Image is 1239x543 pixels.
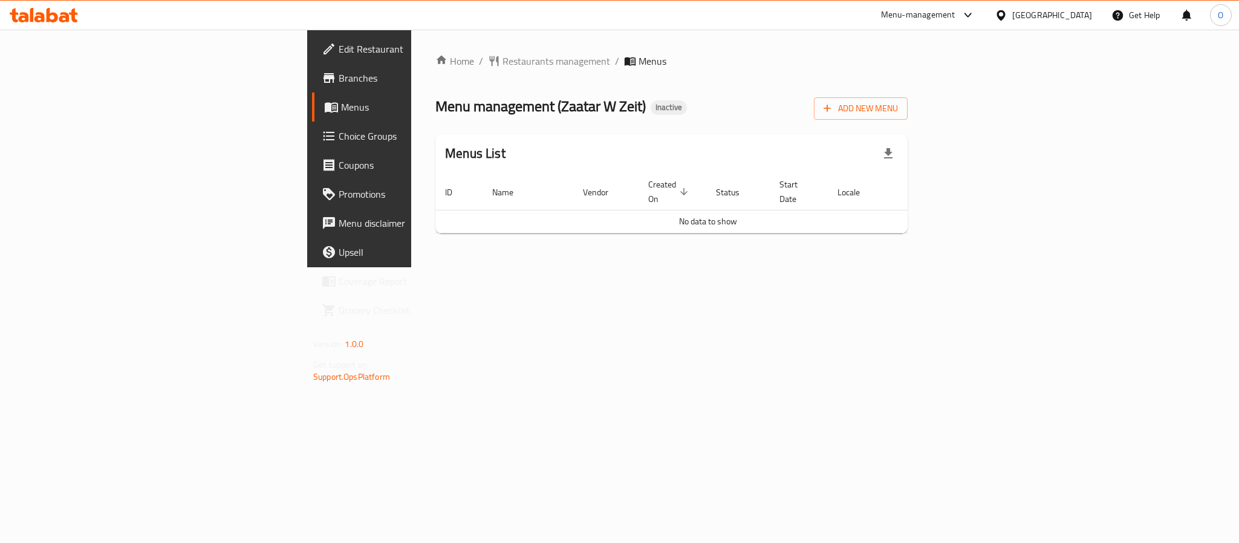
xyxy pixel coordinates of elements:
[339,129,504,143] span: Choice Groups
[312,93,514,122] a: Menus
[890,174,981,210] th: Actions
[312,209,514,238] a: Menu disclaimer
[814,97,908,120] button: Add New Menu
[837,185,876,200] span: Locale
[651,102,687,112] span: Inactive
[312,296,514,325] a: Grocery Checklist
[615,54,619,68] li: /
[339,216,504,230] span: Menu disclaimer
[435,54,908,68] nav: breadcrumb
[1012,8,1092,22] div: [GEOGRAPHIC_DATA]
[502,54,610,68] span: Restaurants management
[313,369,390,385] a: Support.OpsPlatform
[312,63,514,93] a: Branches
[339,187,504,201] span: Promotions
[881,8,955,22] div: Menu-management
[345,336,363,352] span: 1.0.0
[445,145,506,163] h2: Menus List
[779,177,813,206] span: Start Date
[313,357,369,372] span: Get support on:
[1218,8,1223,22] span: O
[339,71,504,85] span: Branches
[488,54,610,68] a: Restaurants management
[583,185,624,200] span: Vendor
[339,303,504,317] span: Grocery Checklist
[639,54,666,68] span: Menus
[339,245,504,259] span: Upsell
[312,267,514,296] a: Coverage Report
[874,139,903,168] div: Export file
[648,177,692,206] span: Created On
[679,213,737,229] span: No data to show
[716,185,755,200] span: Status
[445,185,468,200] span: ID
[312,34,514,63] a: Edit Restaurant
[341,100,504,114] span: Menus
[435,174,981,233] table: enhanced table
[312,238,514,267] a: Upsell
[824,101,898,116] span: Add New Menu
[312,180,514,209] a: Promotions
[492,185,529,200] span: Name
[313,336,343,352] span: Version:
[339,158,504,172] span: Coupons
[312,122,514,151] a: Choice Groups
[339,42,504,56] span: Edit Restaurant
[435,93,646,120] span: Menu management ( Zaatar W Zeit )
[339,274,504,288] span: Coverage Report
[312,151,514,180] a: Coupons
